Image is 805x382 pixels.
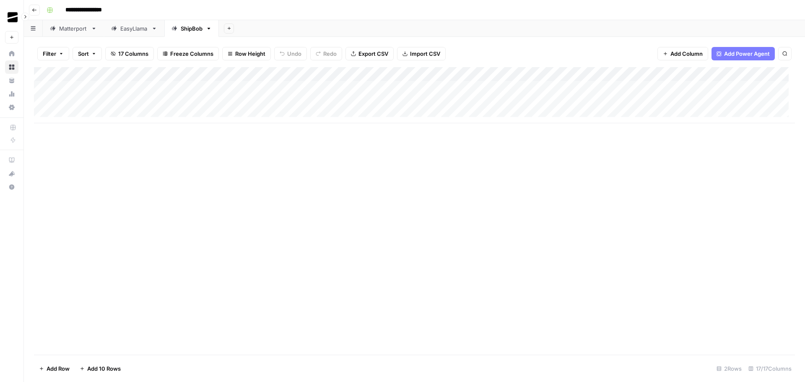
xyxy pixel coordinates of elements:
div: EasyLlama [120,24,148,33]
span: Sort [78,49,89,58]
a: EasyLlama [104,20,164,37]
button: Add Column [657,47,708,60]
button: Filter [37,47,69,60]
a: Your Data [5,74,18,87]
span: Row Height [235,49,265,58]
button: Import CSV [397,47,446,60]
img: OGM Logo [5,10,20,25]
span: 17 Columns [118,49,148,58]
button: Add Row [34,362,75,375]
span: Filter [43,49,56,58]
span: Export CSV [358,49,388,58]
button: Help + Support [5,180,18,194]
div: 2 Rows [713,362,745,375]
button: Undo [274,47,307,60]
a: Browse [5,60,18,74]
a: Usage [5,87,18,101]
button: Row Height [222,47,271,60]
button: Export CSV [345,47,394,60]
button: Sort [73,47,102,60]
button: What's new? [5,167,18,180]
span: Add Row [47,364,70,373]
a: Matterport [43,20,104,37]
span: Freeze Columns [170,49,213,58]
div: 17/17 Columns [745,362,795,375]
button: Add 10 Rows [75,362,126,375]
span: Redo [323,49,337,58]
button: Workspace: OGM [5,7,18,28]
button: Redo [310,47,342,60]
button: Freeze Columns [157,47,219,60]
a: Home [5,47,18,60]
span: Add Power Agent [724,49,770,58]
a: AirOps Academy [5,153,18,167]
span: Add 10 Rows [87,364,121,373]
div: Matterport [59,24,88,33]
span: Undo [287,49,301,58]
a: Settings [5,101,18,114]
button: 17 Columns [105,47,154,60]
span: Add Column [670,49,703,58]
button: Add Power Agent [712,47,775,60]
div: ShipBob [181,24,203,33]
a: ShipBob [164,20,219,37]
span: Import CSV [410,49,440,58]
